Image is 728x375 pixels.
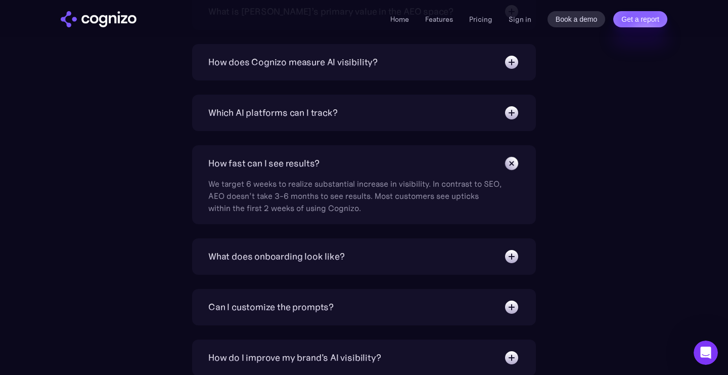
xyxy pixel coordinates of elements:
[134,307,169,314] span: Messages
[469,15,492,24] a: Pricing
[174,16,192,34] div: Close
[208,55,378,69] div: How does Cognizo measure AI visibility?
[118,16,139,36] img: Profile image for Deniz
[10,119,192,147] div: Send us a message
[208,106,337,120] div: Which AI platforms can I track?
[20,72,182,89] p: Hi there 👋
[208,249,344,264] div: What does onboarding look like?
[39,307,62,314] span: Home
[138,16,158,36] img: Profile image for Alp
[101,282,202,322] button: Messages
[20,19,97,35] img: logo
[509,13,531,25] a: Sign in
[390,15,409,24] a: Home
[425,15,453,24] a: Features
[208,172,502,214] div: We target 6 weeks to realize substantial increase in visibility. In contrast to SEO, AEO doesn’t ...
[20,89,182,106] p: How can we help?
[61,11,136,27] a: home
[694,341,718,365] iframe: Intercom live chat
[208,300,334,314] div: Can I customize the prompts?
[208,156,320,171] div: How fast can I see results?
[548,11,606,27] a: Book a demo
[21,128,169,139] div: Send us a message
[61,11,136,27] img: cognizo logo
[613,11,667,27] a: Get a report
[208,351,381,365] div: How do I improve my brand's AI visibility?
